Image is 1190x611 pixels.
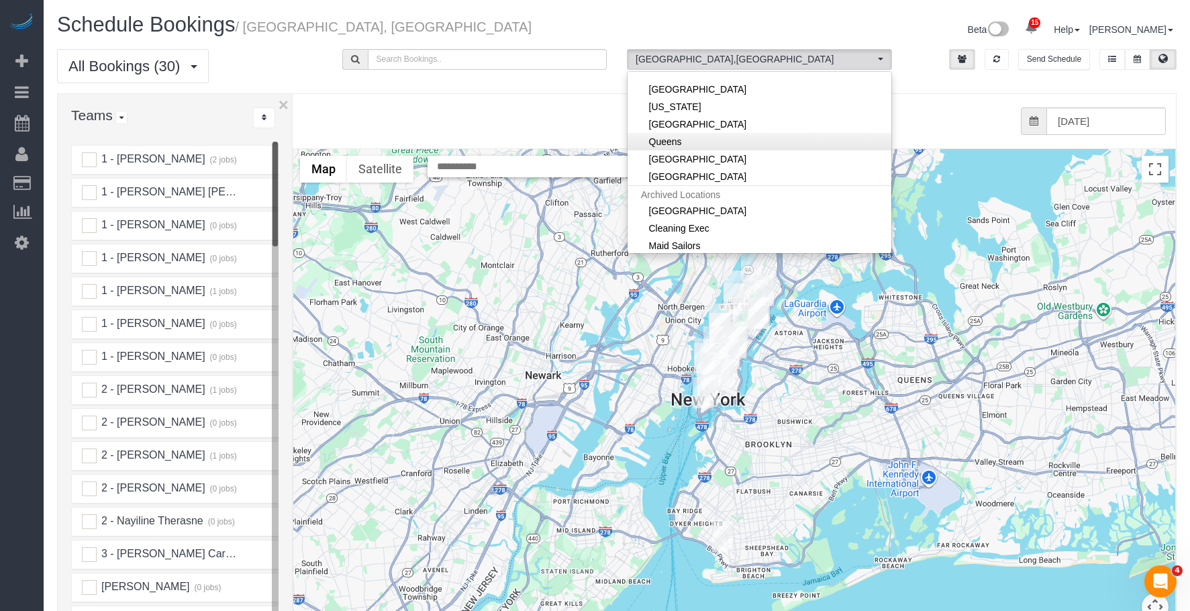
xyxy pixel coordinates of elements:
div: 09/10/2025 10:00AM - Alessandro Prospato (The Eklund Gomes Team) - 215 East 19th Street, Apt. 8e,... [719,338,740,369]
i: Sort Teams [262,113,266,122]
span: Archived Locations [628,185,891,203]
a: 15 [1018,13,1044,43]
span: 2 - [PERSON_NAME] [99,482,205,493]
a: [GEOGRAPHIC_DATA] [628,168,891,185]
button: Toggle fullscreen view [1142,156,1169,183]
span: 1 - [PERSON_NAME] [PERSON_NAME] [99,186,296,197]
span: 2 - [PERSON_NAME] [99,416,205,428]
li: Denver [628,81,891,98]
a: [GEOGRAPHIC_DATA] [628,81,891,98]
small: (1 jobs) [208,385,237,395]
input: Date [1046,107,1166,135]
a: [PERSON_NAME] [1089,24,1173,35]
div: 09/10/2025 1:30PM - Laetitia Laurin (Heatwise) - 274 Bowery, New York, NY 10012 [709,355,730,385]
div: 09/10/2025 7:00PM - Elaine Pugsley (Mythology) - 324 Lafayette Street, 2nd Floor, New York, NY 10012 [707,352,728,383]
small: (0 jobs) [193,583,221,592]
a: [GEOGRAPHIC_DATA] [628,150,891,168]
span: All Bookings (30) [68,58,187,75]
small: (0 jobs) [208,320,237,329]
small: (0 jobs) [208,352,237,362]
div: 09/10/2025 12:00PM - Zack Cooper - 20 East 66th Street, Apt. 4a, New York, NY 10065 [733,297,754,328]
span: 1 - [PERSON_NAME] [99,285,205,296]
span: 4 [1172,565,1183,576]
div: 09/10/2025 9:00AM - Maid Sailors - 333 West 39th Street, Suite. 405, New York, NY 10018 [709,313,730,344]
div: 09/10/2025 9:00AM - Jeremy Espenshade - 315 West 23rd Street, Apt. 6c, New York, NY 10011 [703,326,724,357]
div: 09/10/2025 2:00PM - Jennifer Vest - 215 East 96th Street, Apt 10r, New York, NY 10128 [753,275,774,306]
span: [GEOGRAPHIC_DATA] , [GEOGRAPHIC_DATA] [636,52,875,66]
span: 2 - [PERSON_NAME] [99,449,205,461]
div: 09/10/2025 2:00PM - Elizabeth Pommeranz (PDT Partners) - 535 West End Ave, Apt. 16, New York, NY ... [724,271,744,301]
span: 1 - [PERSON_NAME] [99,153,205,164]
div: 09/10/2025 8:00AM - Stephanie Liu - 8765 25th Ave, 1st Floor, Brooklyn, NY 11214 [712,521,733,552]
img: New interface [987,21,1009,39]
div: 09/10/2025 8:00AM - Jenny Maenpaa - 1365 York Ave, Apt. 25d, New York, NY 10021 [748,298,768,329]
div: 09/10/2025 10:00AM - Johanna Goetze (Peter Harrington) - 501 East 74th Street, Apt. 10e, New York... [749,297,770,328]
span: 1 - [PERSON_NAME] [99,350,205,362]
a: Queens [628,133,891,150]
iframe: Intercom live chat [1144,565,1177,598]
div: 09/10/2025 2:00PM - Patrick Cott - 247 East 33rd Street, Apt 6a, New York, NY 10016 [725,328,746,359]
button: All Bookings (30) [57,49,209,83]
div: 09/10/2025 10:00AM - Emily Annis - 45 Wall Street, Apt. 303, New York, NY 10005 [693,377,713,408]
span: 15 [1029,17,1040,28]
div: ... [253,107,275,128]
div: 09/10/2025 10:00AM - Brett Taylor (AKILA NY) - 138 Ludlow Street, New York, NY 10002 [714,359,735,390]
div: 09/10/2025 7:45AM - Alice Ma (Mad Realities) - 425 Broadway, Suite 2, New York, NY 10013 [701,360,722,391]
div: 09/10/2025 9:00AM - Laura West - 165 Christopher Street Apt 5h, New York, NY 10014 [694,343,715,374]
img: Automaid Logo [8,13,35,32]
div: 09/10/2025 8:00AM - Andrew Goodman - 30 Morningside Drive, Apt 620, New York, NY 10025 [741,250,762,281]
small: (0 jobs) [208,221,237,230]
button: [GEOGRAPHIC_DATA],[GEOGRAPHIC_DATA] [627,49,892,70]
small: (2 jobs) [208,155,237,164]
div: 09/10/2025 2:00PM - Neil Thakker - 105 West 74th Street, Apt. 1a, New York, NY 10023 [724,283,744,314]
small: (0 jobs) [208,484,237,493]
li: Portland [628,115,891,133]
small: (1 jobs) [208,451,237,461]
ol: All Locations [627,49,892,70]
small: (0 jobs) [208,254,237,263]
div: 09/10/2025 10:00AM - Jerry Han - 331 Lexington Avenue, Apt. 3e, New York, NY 10016 [725,322,746,352]
li: Chicago [628,202,891,220]
span: 1 - [PERSON_NAME] [99,219,205,230]
span: 3 - [PERSON_NAME] Carolina [PERSON_NAME] [99,548,339,559]
small: (0 jobs) [208,418,237,428]
a: Beta [968,24,1009,35]
li: Staten Island [628,168,891,185]
div: 09/10/2025 10:00AM - Sam Hutton - 505 West 47th Street, Apt.4hs, New York, NY 10036 [709,303,730,334]
a: [GEOGRAPHIC_DATA] [628,115,891,133]
a: [GEOGRAPHIC_DATA] [628,202,891,220]
div: 09/10/2025 1:00PM - Zoe Chen - 29 Cliff Street, Apt.19b, New York, NY 10038 [697,375,718,406]
button: × [279,96,289,113]
li: New Jersey [628,98,891,115]
small: (0 jobs) [206,517,235,526]
span: Schedule Bookings [57,13,235,36]
li: Seattle [628,150,891,168]
span: Teams [71,107,113,123]
input: Search Bookings.. [368,49,607,70]
button: Show satellite imagery [347,156,413,183]
div: 09/10/2025 3:00PM - Katie Dillard - 416 Lafayette Street, Apt. 2b, New York, NY 10003 [709,348,730,379]
small: / [GEOGRAPHIC_DATA], [GEOGRAPHIC_DATA] [235,19,532,34]
span: 1 - [PERSON_NAME] [99,252,205,263]
div: 09/10/2025 10:00AM - Chih Hom Wang (Taipei Economic and Cultural Office in New York) - 60 East 88... [744,280,765,311]
a: Cleaning Exec [628,220,891,237]
span: 2 - Nayiline Therasne [99,515,203,526]
a: Help [1054,24,1080,35]
div: 09/10/2025 11:00AM - Danny Fishman - 647 2nd Avenue, Apt. 2b, New York, NY 10016 [726,326,747,357]
span: 1 - [PERSON_NAME] [99,318,205,329]
button: Show street map [300,156,347,183]
span: 2 - [PERSON_NAME] [99,383,205,395]
span: [PERSON_NAME] [99,581,189,592]
button: Send Schedule [1018,49,1090,70]
div: 09/10/2025 10:30AM - Maid Sailors - 131 Varick Street, 10th Floor, Suite 1006, New York, NY 10013 [697,352,717,383]
small: (1 jobs) [208,287,237,296]
div: 09/10/2025 8:00AM - Claire Pham (@hoskelsa) - 106 Spring Street, Apt. 4n, New York, NY 10012 [703,355,724,386]
div: 09/10/2025 8:00AM - Blake Goodman - 123 Bank Street, Apt. 470, New York, NY 10014 [695,338,715,369]
a: [US_STATE] [628,98,891,115]
a: Maid Sailors [628,237,891,254]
